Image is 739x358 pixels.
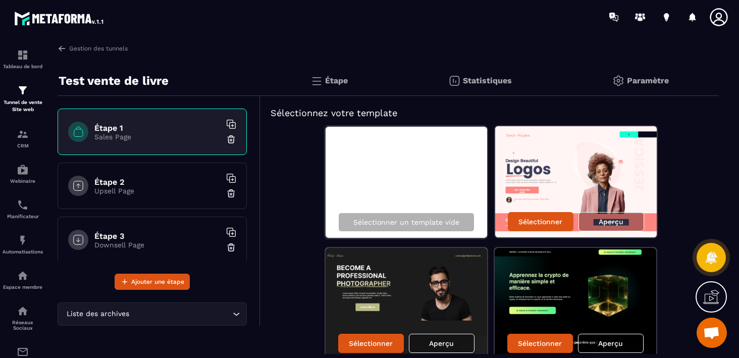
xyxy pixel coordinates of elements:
[3,156,43,191] a: automationsautomationsWebinaire
[226,188,236,198] img: trash
[226,134,236,144] img: trash
[3,77,43,121] a: formationformationTunnel de vente Site web
[17,234,29,246] img: automations
[94,241,221,249] p: Downsell Page
[349,339,393,347] p: Sélectionner
[518,339,562,347] p: Sélectionner
[94,133,221,141] p: Sales Page
[3,320,43,331] p: Réseaux Sociaux
[612,75,624,87] img: setting-gr.5f69749f.svg
[463,76,512,85] p: Statistiques
[271,106,709,120] h5: Sélectionnez votre template
[94,123,221,133] h6: Étape 1
[3,178,43,184] p: Webinaire
[353,218,459,226] p: Sélectionner un template vide
[17,199,29,211] img: scheduler
[17,305,29,317] img: social-network
[3,191,43,227] a: schedulerschedulerPlanificateur
[17,49,29,61] img: formation
[429,339,454,347] p: Aperçu
[325,76,348,85] p: Étape
[17,270,29,282] img: automations
[448,75,460,87] img: stats.20deebd0.svg
[94,231,221,241] h6: Étape 3
[58,44,128,53] a: Gestion des tunnels
[3,297,43,338] a: social-networksocial-networkRéseaux Sociaux
[58,44,67,53] img: arrow
[226,242,236,252] img: trash
[3,64,43,69] p: Tableau de bord
[58,302,247,326] div: Search for option
[59,71,169,91] p: Test vente de livre
[310,75,323,87] img: bars.0d591741.svg
[3,41,43,77] a: formationformationTableau de bord
[17,128,29,140] img: formation
[3,284,43,290] p: Espace membre
[131,309,230,320] input: Search for option
[17,346,29,358] img: email
[3,214,43,219] p: Planificateur
[627,76,669,85] p: Paramètre
[3,249,43,254] p: Automatisations
[94,187,221,195] p: Upsell Page
[3,99,43,113] p: Tunnel de vente Site web
[3,121,43,156] a: formationformationCRM
[518,218,562,226] p: Sélectionner
[495,126,657,237] img: image
[17,164,29,176] img: automations
[3,143,43,148] p: CRM
[14,9,105,27] img: logo
[599,218,623,226] p: Aperçu
[115,274,190,290] button: Ajouter une étape
[64,309,131,320] span: Liste des archives
[17,84,29,96] img: formation
[3,262,43,297] a: automationsautomationsEspace membre
[3,227,43,262] a: automationsautomationsAutomatisations
[697,318,727,348] div: Ouvrir le chat
[598,339,623,347] p: Aperçu
[94,177,221,187] h6: Étape 2
[131,277,184,287] span: Ajouter une étape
